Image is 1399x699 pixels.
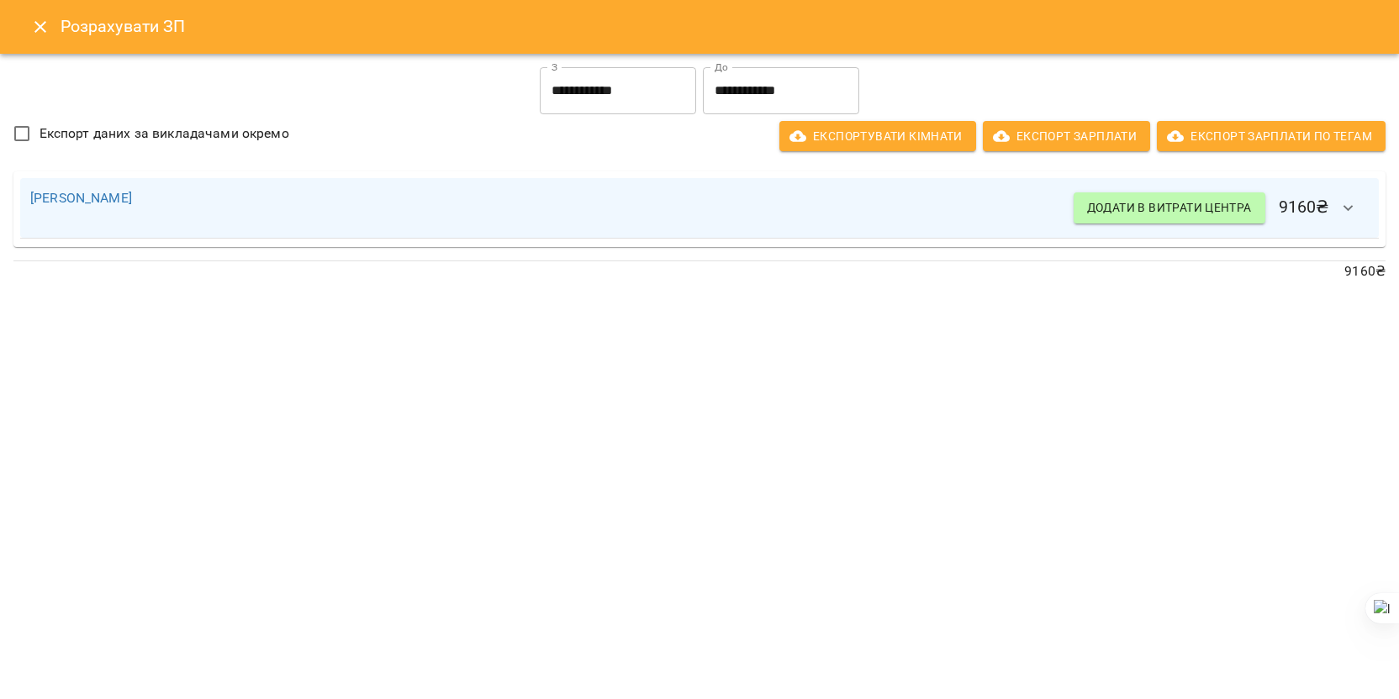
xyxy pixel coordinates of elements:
h6: Розрахувати ЗП [61,13,1379,39]
button: Додати в витрати центра [1074,192,1265,223]
h6: 9160 ₴ [1074,188,1369,229]
span: Експорт даних за викладачами окремо [40,124,289,144]
span: Додати в витрати центра [1087,197,1252,218]
button: Close [20,7,61,47]
p: 9160 ₴ [13,261,1386,281]
span: Експортувати кімнати [793,126,963,146]
span: Експорт Зарплати по тегам [1170,126,1372,146]
button: Експорт Зарплати [983,121,1150,151]
button: Експорт Зарплати по тегам [1157,121,1386,151]
span: Експорт Зарплати [996,126,1137,146]
a: [PERSON_NAME] [30,190,132,206]
button: Експортувати кімнати [779,121,976,151]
